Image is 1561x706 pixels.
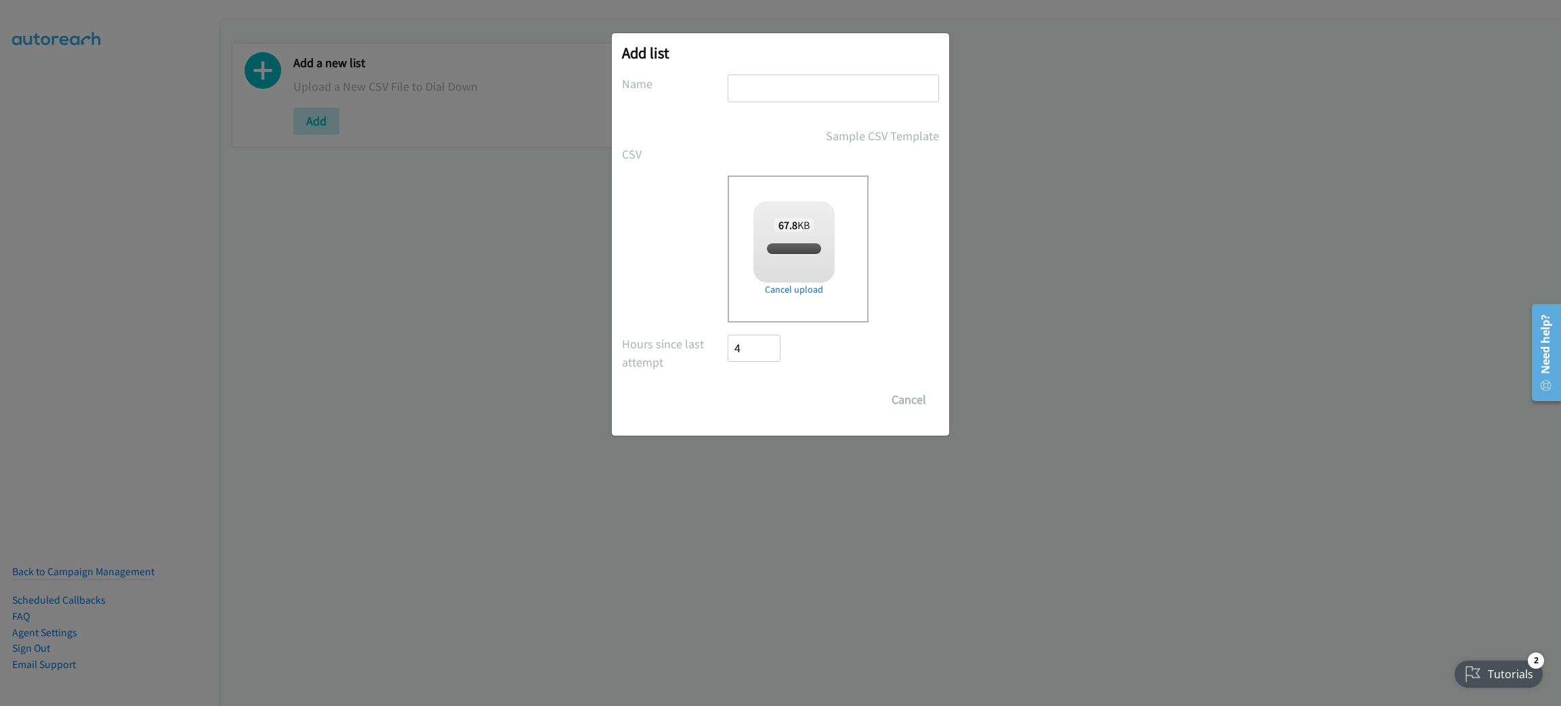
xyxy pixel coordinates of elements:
a: Sample CSV Template [826,127,939,145]
label: Name [622,75,728,93]
span: KB [774,218,814,232]
h2: Add list [622,43,939,62]
iframe: Checklist [1446,647,1551,696]
label: CSV [622,145,728,163]
span: Netapp.csv [770,243,818,255]
strong: 67.8 [778,218,797,232]
button: Cancel [879,386,939,413]
iframe: Resource Center [1522,299,1561,407]
label: Hours since last attempt [622,335,728,371]
a: Cancel upload [753,283,835,297]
